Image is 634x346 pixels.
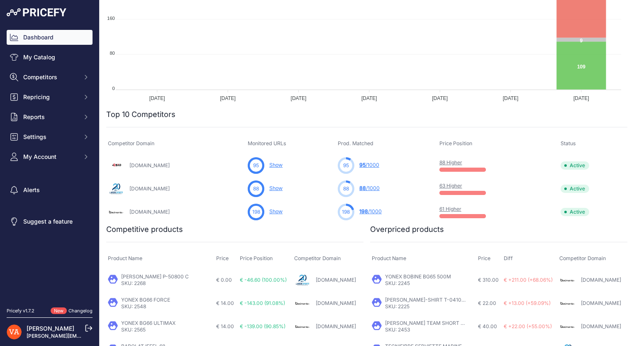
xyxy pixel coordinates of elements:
[385,327,468,333] p: SKU: 2453
[561,161,589,170] span: Active
[240,277,287,283] span: € -46.60 (100.00%)
[291,95,307,101] tspan: [DATE]
[439,206,461,212] a: 61 Higher
[581,277,621,283] a: [DOMAIN_NAME]
[7,90,93,105] button: Repricing
[7,214,93,229] a: Suggest a feature
[68,308,93,314] a: Changelog
[581,323,621,329] a: [DOMAIN_NAME]
[269,162,283,168] a: Show
[343,185,349,192] span: 88
[7,307,34,314] div: Pricefy v1.7.2
[561,140,576,146] span: Status
[385,280,451,287] p: SKU: 2245
[504,300,551,306] span: € +13.00 (+59.09%)
[316,323,356,329] a: [DOMAIN_NAME]
[121,320,176,326] a: YONEX BG66 ULTIMAX
[338,140,373,146] span: Prod. Matched
[23,73,78,81] span: Competitors
[478,277,499,283] span: € 310.00
[23,93,78,101] span: Repricing
[110,51,115,56] tspan: 80
[7,30,93,45] a: Dashboard
[343,162,349,169] span: 95
[504,323,552,329] span: € +22.00 (+55.00%)
[439,140,472,146] span: Price Position
[107,16,115,21] tspan: 160
[7,129,93,144] button: Settings
[108,255,142,261] span: Product Name
[478,255,490,261] span: Price
[359,162,379,168] a: 95/1000
[503,95,519,101] tspan: [DATE]
[121,280,189,287] p: SKU: 2268
[370,224,444,235] h2: Overpriced products
[504,277,553,283] span: € +211.00 (+68.06%)
[478,300,496,306] span: € 22.00
[240,255,273,261] span: Price Position
[561,208,589,216] span: Active
[121,327,176,333] p: SKU: 2565
[342,208,350,216] span: 198
[439,159,462,166] a: 88 Higher
[7,8,66,17] img: Pricefy Logo
[439,183,462,189] a: 63 Higher
[149,95,165,101] tspan: [DATE]
[561,185,589,193] span: Active
[240,300,285,306] span: € -143.00 (91.08%)
[216,300,234,306] span: € 14.00
[23,113,78,121] span: Reports
[294,255,341,261] span: Competitor Domain
[385,297,492,303] a: [PERSON_NAME]-SHIRT T-04104 M WOMEN
[316,277,356,283] a: [DOMAIN_NAME]
[129,185,170,192] a: [DOMAIN_NAME]
[7,30,93,297] nav: Sidebar
[106,109,176,120] h2: Top 10 Competitors
[581,300,621,306] a: [DOMAIN_NAME]
[106,224,183,235] h2: Competitive products
[216,323,234,329] span: € 14.00
[372,255,406,261] span: Product Name
[252,208,260,216] span: 198
[7,70,93,85] button: Competitors
[253,162,259,169] span: 95
[359,162,366,168] span: 95
[121,297,170,303] a: YONEX BG66 FORCE
[129,209,170,215] a: [DOMAIN_NAME]
[359,208,382,214] a: 198/1000
[7,183,93,197] a: Alerts
[385,320,472,326] a: [PERSON_NAME] TEAM SHORT MEN
[559,255,606,261] span: Competitor Domain
[504,255,513,261] span: Diff
[220,95,236,101] tspan: [DATE]
[27,325,74,332] a: [PERSON_NAME]
[248,140,286,146] span: Monitored URLs
[269,208,283,214] a: Show
[316,300,356,306] a: [DOMAIN_NAME]
[359,185,380,191] a: 88/1000
[385,303,468,310] p: SKU: 2225
[121,273,189,280] a: [PERSON_NAME] P-50800 C
[573,95,589,101] tspan: [DATE]
[7,50,93,65] a: My Catalog
[108,140,154,146] span: Competitor Domain
[27,333,195,339] a: [PERSON_NAME][EMAIL_ADDRESS][PERSON_NAME][DOMAIN_NAME]
[7,149,93,164] button: My Account
[361,95,377,101] tspan: [DATE]
[359,185,366,191] span: 88
[51,307,67,314] span: New
[216,255,229,261] span: Price
[240,323,285,329] span: € -139.00 (90.85%)
[269,185,283,191] a: Show
[121,303,170,310] p: SKU: 2548
[432,95,448,101] tspan: [DATE]
[129,162,170,168] a: [DOMAIN_NAME]
[23,133,78,141] span: Settings
[23,153,78,161] span: My Account
[478,323,497,329] span: € 40.00
[253,185,259,192] span: 88
[216,277,232,283] span: € 0.00
[7,110,93,124] button: Reports
[112,86,115,91] tspan: 0
[385,273,451,280] a: YONEX BOBINE BG65 500M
